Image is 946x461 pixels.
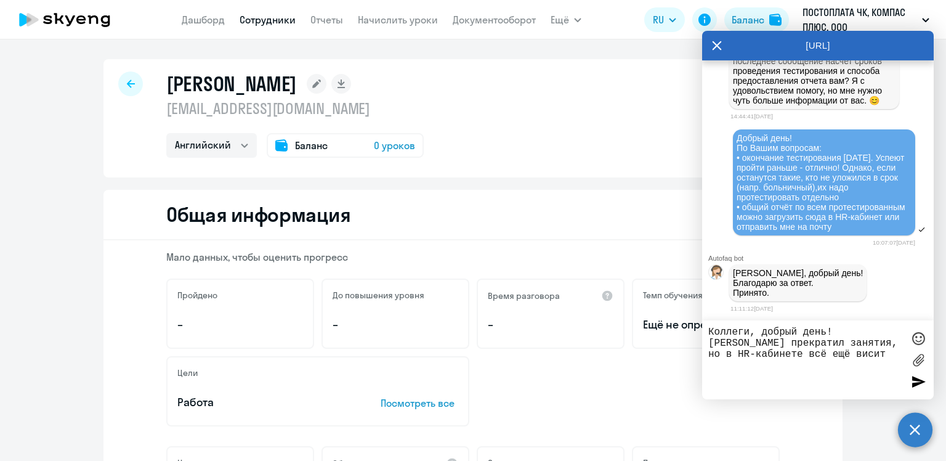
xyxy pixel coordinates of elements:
time: 14:44:41[DATE] [730,113,773,120]
time: 10:07:07[DATE] [873,239,915,246]
p: – [333,317,458,333]
span: Ещё не определён [643,317,769,333]
h5: Пройдено [177,290,217,301]
button: Балансbalance [724,7,789,32]
a: Дашборд [182,14,225,26]
span: Добрый день! По Вашим вопросам: • окончание тестирования [DATE]. Успеют пройти раньше - отлично! ... [737,133,908,232]
a: Документооборот [453,14,536,26]
div: Баланс [732,12,764,27]
p: – [177,317,303,333]
span: Ещё [551,12,569,27]
button: Ещё [551,7,581,32]
p: Посмотреть все [381,396,458,410]
a: Начислить уроки [358,14,438,26]
button: RU [644,7,685,32]
span: RU [653,12,664,27]
h5: Время разговора [488,290,560,301]
h5: Темп обучения [643,290,703,301]
h1: [PERSON_NAME] [166,71,297,96]
button: ПОСТОПЛАТА ЧК, КОМПАС ПЛЮС, ООО [796,5,936,35]
span: 0 уроков [374,138,415,153]
a: Отчеты [310,14,343,26]
p: [EMAIL_ADDRESS][DOMAIN_NAME] [166,99,424,118]
p: [PERSON_NAME], добрый день! Благодарю за ответ. Принято. [733,268,863,298]
img: bot avatar [709,265,724,283]
textarea: Коллеги, добрый день! [PERSON_NAME] прекратил занятия, но в HR-кабинете всё ещё висит [708,327,903,393]
time: 11:11:12[DATE] [730,305,773,312]
label: Лимит 10 файлов [909,351,928,369]
h5: Цели [177,367,198,378]
span: Баланс [295,138,328,153]
p: Мало данных, чтобы оценить прогресс [166,250,780,264]
p: ПОСТОПЛАТА ЧК, КОМПАС ПЛЮС, ООО [802,5,917,35]
p: – [488,317,613,333]
a: Сотрудники [240,14,296,26]
p: Работа [177,394,342,410]
h2: Общая информация [166,202,350,227]
img: balance [769,14,782,26]
h5: До повышения уровня [333,290,424,301]
p: Здравствуйте, [PERSON_NAME]! 👋 Хочу уточнить, видели ли вы мое последнее сообщение насчет сроков ... [733,27,895,105]
div: Autofaq bot [708,255,934,262]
